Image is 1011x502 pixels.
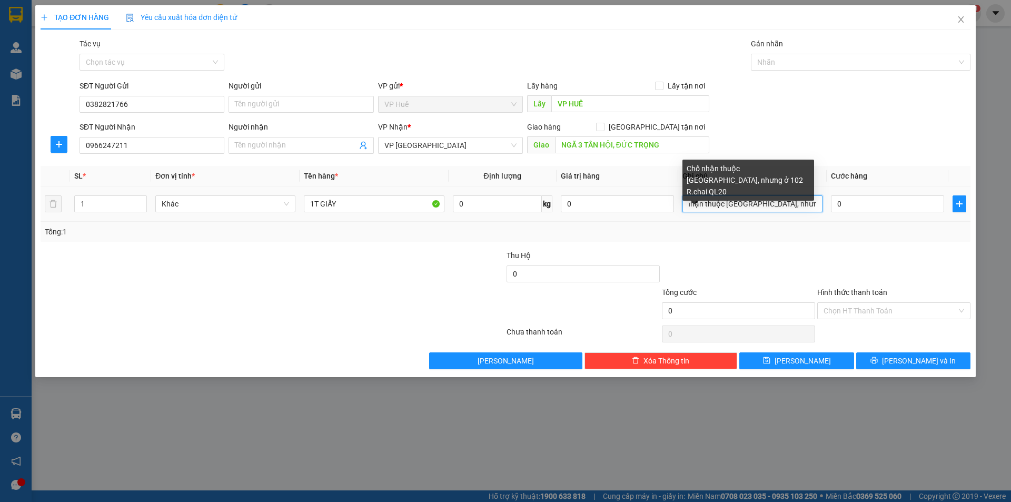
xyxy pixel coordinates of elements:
[80,121,224,133] div: SĐT Người Nhận
[162,196,289,212] span: Khác
[41,14,48,21] span: plus
[45,195,62,212] button: delete
[304,172,338,180] span: Tên hàng
[663,80,709,92] span: Lấy tận nơi
[551,95,709,112] input: Dọc đường
[506,326,661,344] div: Chưa thanh toán
[527,82,558,90] span: Lấy hàng
[584,352,738,369] button: deleteXóa Thông tin
[817,288,887,297] label: Hình thức thanh toán
[126,14,134,22] img: icon
[775,355,831,367] span: [PERSON_NAME]
[155,172,195,180] span: Đơn vị tính
[384,96,517,112] span: VP Huế
[856,352,970,369] button: printer[PERSON_NAME] và In
[484,172,521,180] span: Định lượng
[555,136,709,153] input: Dọc đường
[831,172,867,180] span: Cước hàng
[946,5,976,35] button: Close
[561,195,674,212] input: 0
[80,80,224,92] div: SĐT Người Gửi
[45,226,390,238] div: Tổng: 1
[643,355,689,367] span: Xóa Thông tin
[953,195,966,212] button: plus
[527,95,551,112] span: Lấy
[739,352,854,369] button: save[PERSON_NAME]
[682,160,814,201] div: Chổ nhận thuộc [GEOGRAPHIC_DATA], nhưng ở 102 R.chai QL20
[384,137,517,153] span: VP Đà Lạt
[870,357,878,365] span: printer
[378,80,523,92] div: VP gửi
[74,172,83,180] span: SL
[763,357,770,365] span: save
[542,195,552,212] span: kg
[527,136,555,153] span: Giao
[507,251,531,260] span: Thu Hộ
[126,13,237,22] span: Yêu cầu xuất hóa đơn điện tử
[429,352,582,369] button: [PERSON_NAME]
[604,121,709,133] span: [GEOGRAPHIC_DATA] tận nơi
[378,123,408,131] span: VP Nhận
[478,355,534,367] span: [PERSON_NAME]
[51,136,67,153] button: plus
[229,80,373,92] div: Người gửi
[662,288,697,297] span: Tổng cước
[561,172,600,180] span: Giá trị hàng
[527,123,561,131] span: Giao hàng
[304,195,444,212] input: VD: Bàn, Ghế
[359,141,368,150] span: user-add
[882,355,956,367] span: [PERSON_NAME] và In
[957,15,965,24] span: close
[229,121,373,133] div: Người nhận
[953,200,966,208] span: plus
[678,166,827,186] th: Ghi chú
[751,40,783,48] label: Gán nhãn
[632,357,639,365] span: delete
[41,13,109,22] span: TẠO ĐƠN HÀNG
[80,40,101,48] label: Tác vụ
[51,140,67,149] span: plus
